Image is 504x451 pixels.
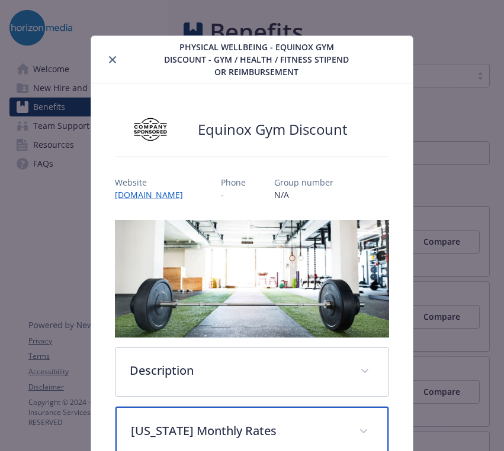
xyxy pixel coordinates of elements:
div: Description [115,348,389,396]
p: Phone [221,176,246,189]
p: Website [115,176,192,189]
h2: Equinox Gym Discount [198,119,348,139]
p: - [221,189,246,201]
span: Physical Wellbeing - Equinox Gym Discount - Gym / Health / Fitness Stipend or reimbursement [163,41,351,78]
p: Description [130,362,346,379]
p: Group number [274,176,333,189]
a: [DOMAIN_NAME] [115,189,192,200]
p: N/A [274,189,333,201]
img: banner [115,220,389,338]
button: close [105,53,120,67]
img: Company Sponsored [115,112,186,147]
p: [US_STATE] Monthly Rates [131,422,345,440]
